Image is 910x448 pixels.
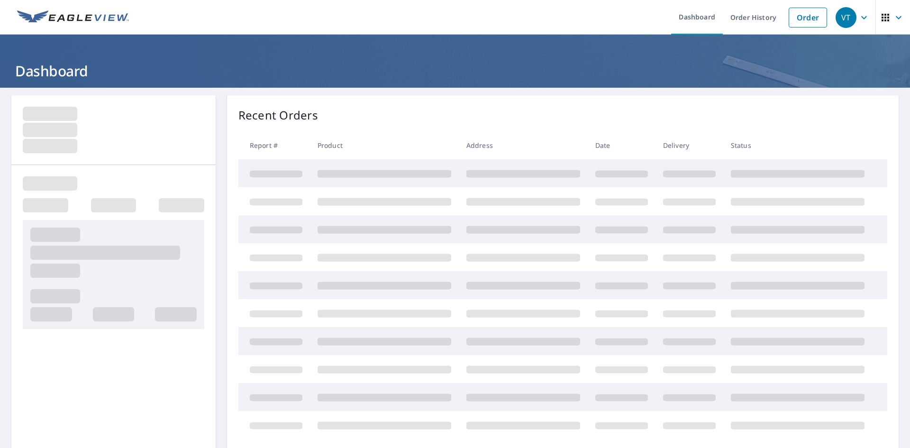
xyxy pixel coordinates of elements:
th: Delivery [655,131,723,159]
h1: Dashboard [11,61,899,81]
img: EV Logo [17,10,129,25]
th: Status [723,131,872,159]
th: Address [459,131,588,159]
th: Report # [238,131,310,159]
a: Order [789,8,827,27]
p: Recent Orders [238,107,318,124]
div: VT [836,7,856,28]
th: Date [588,131,655,159]
th: Product [310,131,459,159]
